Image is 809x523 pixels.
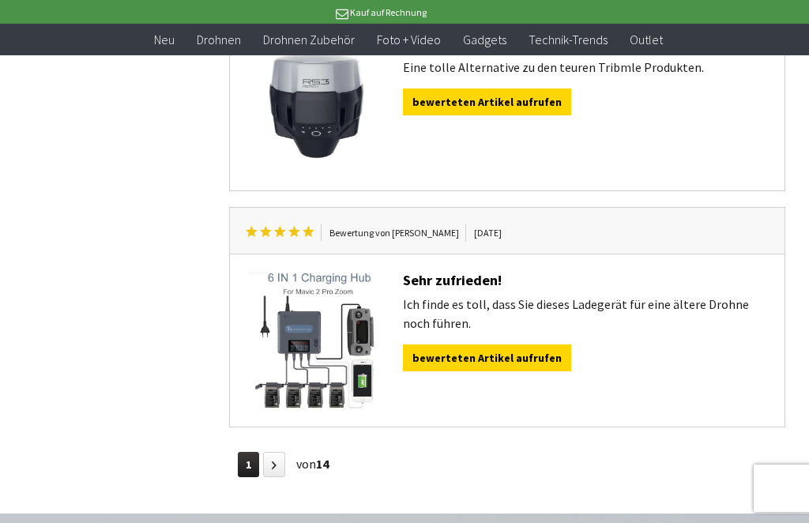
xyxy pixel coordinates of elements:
span: Neu [154,32,175,47]
a: Drohnen Zubehör [252,24,366,56]
img: Ingenieure [246,33,403,175]
a: Neu [143,24,186,56]
span: Bewertung von [PERSON_NAME] [329,224,466,242]
strong: 14 [316,456,329,472]
span: Drohnen [197,32,241,47]
span: Outlet [630,32,663,47]
h2: Sehr zufrieden! [403,270,769,295]
span: Gadgets [463,32,506,47]
span: Foto + Video [377,32,441,47]
a: Technik-Trends [517,24,619,56]
span: von [296,456,329,472]
a: Outlet [619,24,674,56]
a: Foto + Video [366,24,452,56]
span: Drohnen Zubehör [263,32,355,47]
a: Drohnen [186,24,252,56]
a: bewerteten Artikel aufrufen [403,344,571,371]
span: Technik-Trends [529,32,608,47]
a: 1 [238,452,259,477]
span: [DATE] [474,224,508,242]
img: Sehr zufrieden! [246,270,403,412]
p: Ich finde es toll, dass Sie dieses Ladegerät für eine ältere Drohne noch führen. [403,295,769,333]
p: Eine tolle Alternative zu den teuren Tribmle Produkten. [403,58,769,77]
a: bewerteten Artikel aufrufen [403,88,571,115]
a: Gadgets [452,24,517,56]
